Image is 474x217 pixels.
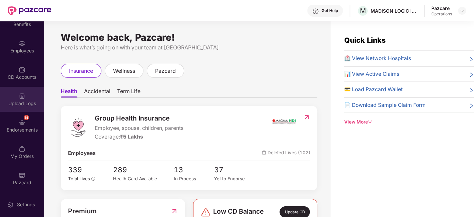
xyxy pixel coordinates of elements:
span: Employees [68,149,96,158]
span: Employee, spouse, children, parents [95,124,183,133]
span: Accidental [84,88,110,97]
span: Premium [68,206,97,216]
div: 14 [24,115,29,120]
span: 37 [214,164,255,175]
span: right [469,102,474,110]
img: svg+xml;base64,PHN2ZyBpZD0iQ0RfQWNjb3VudHMiIGRhdGEtbmFtZT0iQ0QgQWNjb3VudHMiIHhtbG5zPSJodHRwOi8vd3... [19,66,25,73]
div: Yet to Endorse [214,175,255,182]
span: right [469,87,474,94]
div: In Process [174,175,214,182]
span: M [360,7,366,15]
img: svg+xml;base64,PHN2ZyBpZD0iUGF6Y2FyZCIgeG1sbnM9Imh0dHA6Ly93d3cudzMub3JnLzIwMDAvc3ZnIiB3aWR0aD0iMj... [19,172,25,179]
img: svg+xml;base64,PHN2ZyBpZD0iSGVscC0zMngzMiIgeG1sbnM9Imh0dHA6Ly93d3cudzMub3JnLzIwMDAvc3ZnIiB3aWR0aD... [312,8,319,15]
img: svg+xml;base64,PHN2ZyBpZD0iRW1wbG95ZWVzIiB4bWxucz0iaHR0cDovL3d3dy53My5vcmcvMjAwMC9zdmciIHdpZHRoPS... [19,40,25,47]
span: 📄 Download Sample Claim Form [344,101,425,110]
div: Operations [431,11,452,17]
span: Term Life [117,88,140,97]
span: ₹5 Lakhs [120,134,143,140]
span: 13 [174,164,214,175]
span: 339 [68,164,98,175]
img: New Pazcare Logo [8,6,51,15]
div: MADISON LOGIC INDIA PRIVATE LIMITED [371,8,417,14]
span: right [469,71,474,78]
span: wellness [113,67,135,75]
div: Here is what’s going on with your team at [GEOGRAPHIC_DATA] [61,43,317,52]
img: svg+xml;base64,PHN2ZyBpZD0iU2V0dGluZy0yMHgyMCIgeG1sbnM9Imh0dHA6Ly93d3cudzMub3JnLzIwMDAvc3ZnIiB3aW... [7,201,14,208]
span: Group Health Insurance [95,113,183,124]
div: Coverage: [95,133,183,141]
img: deleteIcon [262,151,266,155]
img: logo [68,117,88,137]
img: svg+xml;base64,PHN2ZyBpZD0iRHJvcGRvd24tMzJ4MzIiIHhtbG5zPSJodHRwOi8vd3d3LnczLm9yZy8yMDAwL3N2ZyIgd2... [459,8,465,13]
span: Health [61,88,77,97]
div: View More [344,119,474,126]
span: Quick Links [344,36,385,44]
span: 289 [113,164,174,175]
span: pazcard [155,67,176,75]
img: svg+xml;base64,PHN2ZyBpZD0iRW5kb3JzZW1lbnRzIiB4bWxucz0iaHR0cDovL3d3dy53My5vcmcvMjAwMC9zdmciIHdpZH... [19,119,25,126]
span: Total Lives [68,176,90,181]
div: Welcome back, Pazcare! [61,35,317,40]
img: RedirectIcon [171,206,178,216]
span: insurance [69,67,93,75]
span: info-circle [91,177,95,181]
span: 🏥 View Network Hospitals [344,54,411,63]
div: Get Help [322,8,338,13]
span: 📊 View Active Claims [344,70,399,78]
span: 💳 Load Pazcard Wallet [344,85,402,94]
img: insurerIcon [272,113,297,130]
span: right [469,56,474,63]
div: Health Card Available [113,175,174,182]
span: Deleted Lives (102) [262,149,310,158]
span: down [368,120,372,124]
div: Pazcare [431,5,452,11]
img: svg+xml;base64,PHN2ZyBpZD0iVXBsb2FkX0xvZ3MiIGRhdGEtbmFtZT0iVXBsb2FkIExvZ3MiIHhtbG5zPSJodHRwOi8vd3... [19,93,25,99]
div: Settings [15,201,37,208]
img: RedirectIcon [303,114,310,121]
img: svg+xml;base64,PHN2ZyBpZD0iTXlfT3JkZXJzIiBkYXRhLW5hbWU9Ik15IE9yZGVycyIgeG1sbnM9Imh0dHA6Ly93d3cudz... [19,146,25,152]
